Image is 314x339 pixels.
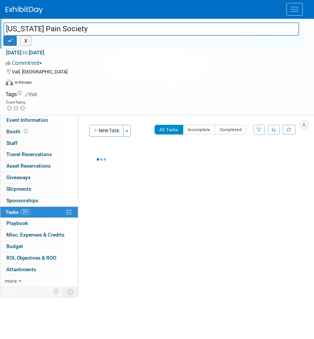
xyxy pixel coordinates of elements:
[0,184,78,195] a: Shipments
[5,278,17,284] span: more
[6,163,51,169] span: Asset Reservations
[6,197,38,203] span: Sponsorships
[283,125,295,134] a: Refresh
[0,172,78,183] a: Giveaways
[6,129,29,134] span: Booth
[0,229,78,241] a: Misc. Expenses & Credits
[6,174,31,180] span: Giveaways
[0,276,78,287] a: more
[0,161,78,172] a: Asset Reservations
[12,69,67,75] span: Vail, [GEOGRAPHIC_DATA]
[89,125,124,137] button: New Task
[0,241,78,252] a: Budget
[6,91,37,98] td: Tags
[183,125,215,134] button: Incomplete
[0,126,78,137] a: Booth
[22,50,29,56] span: to
[97,158,106,161] img: loading...
[6,49,45,56] span: [DATE] [DATE]
[14,80,32,85] div: In-Person
[286,3,303,16] button: Menu
[0,195,78,206] a: Sponsorships
[6,78,305,89] div: Event Format
[0,115,78,126] a: Event Information
[20,36,32,46] button: X
[0,138,78,149] a: Staff
[6,151,52,157] span: Travel Reservations
[6,209,31,215] span: Tasks
[22,129,29,134] span: Booth not reserved yet
[6,220,28,226] span: Playbook
[20,209,31,215] span: 25%
[0,264,78,275] a: Attachments
[6,243,23,249] span: Budget
[6,140,18,146] span: Staff
[6,59,45,67] button: Committed
[0,149,78,160] a: Travel Reservations
[0,253,78,264] a: ROI, Objectives & ROO
[155,125,183,134] button: All Tasks
[6,186,31,192] span: Shipments
[0,207,78,218] a: Tasks25%
[6,101,26,104] div: Event Rating
[25,92,37,97] a: Edit
[215,125,247,134] button: Completed
[6,117,48,123] span: Event Information
[6,232,64,238] span: Misc. Expenses & Credits
[50,287,63,297] td: Personalize Event Tab Strip
[6,6,43,14] img: ExhibitDay
[6,79,13,85] img: Format-Inperson.png
[0,218,78,229] a: Playbook
[6,266,36,272] span: Attachments
[6,255,56,261] span: ROI, Objectives & ROO
[63,287,78,297] td: Toggle Event Tabs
